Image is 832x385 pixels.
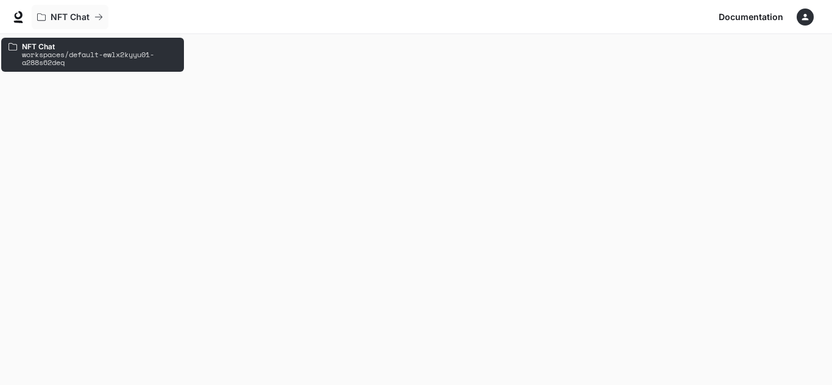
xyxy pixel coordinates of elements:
[32,5,108,29] button: All workspaces
[22,43,177,50] p: NFT Chat
[51,12,90,23] p: NFT Chat
[22,50,177,66] p: workspaces/default-ewlx2kyyu01-a288s62deq
[719,10,783,25] span: Documentation
[714,5,788,29] a: Documentation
